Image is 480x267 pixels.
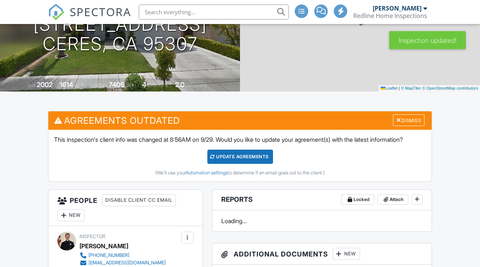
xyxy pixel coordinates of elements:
[48,4,64,20] img: The Best Home Inspection Software - Spectora
[60,81,73,88] div: 1614
[139,4,289,19] input: Search everything...
[37,81,52,88] div: 2002
[48,10,131,26] a: SPECTORA
[212,243,432,265] h3: Additional Documents
[88,260,166,266] div: [EMAIL_ADDRESS][DOMAIN_NAME]
[57,209,85,221] div: New
[147,82,168,88] span: bedrooms
[109,81,124,88] div: 7405
[27,82,36,88] span: Built
[74,82,85,88] span: sq. ft.
[88,252,129,258] div: [PHONE_NUMBER]
[373,4,421,12] div: [PERSON_NAME]
[33,15,207,54] h1: [STREET_ADDRESS] Ceres, CA 95307
[422,86,478,90] a: © OpenStreetMap contributors
[142,81,146,88] div: 4
[70,4,131,19] span: SPECTORA
[79,240,128,252] div: [PERSON_NAME]
[401,86,421,90] a: © MapTiler
[175,81,184,88] div: 2.0
[48,130,432,181] div: This inspection's client info was changed at 8:56AM on 9/29. Would you like to update your agreem...
[48,190,202,226] h3: People
[102,194,176,206] div: Disable Client CC Email
[79,259,166,267] a: [EMAIL_ADDRESS][DOMAIN_NAME]
[389,31,466,49] div: Inspection updated!
[126,82,135,88] span: sq.ft.
[399,86,400,90] span: |
[54,170,426,176] div: (We'll use your to determine if an email goes out to the client.)
[92,82,108,88] span: Lot Size
[79,234,105,239] span: Inspector
[48,111,432,130] h3: Agreements Outdated
[186,170,228,175] a: Automation settings
[393,114,424,126] div: Dismiss
[381,86,397,90] a: Leaflet
[186,82,207,88] span: bathrooms
[353,12,427,19] div: Redline Home Inspections
[333,248,360,260] div: New
[79,252,166,259] a: [PHONE_NUMBER]
[207,150,273,164] div: Update Agreements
